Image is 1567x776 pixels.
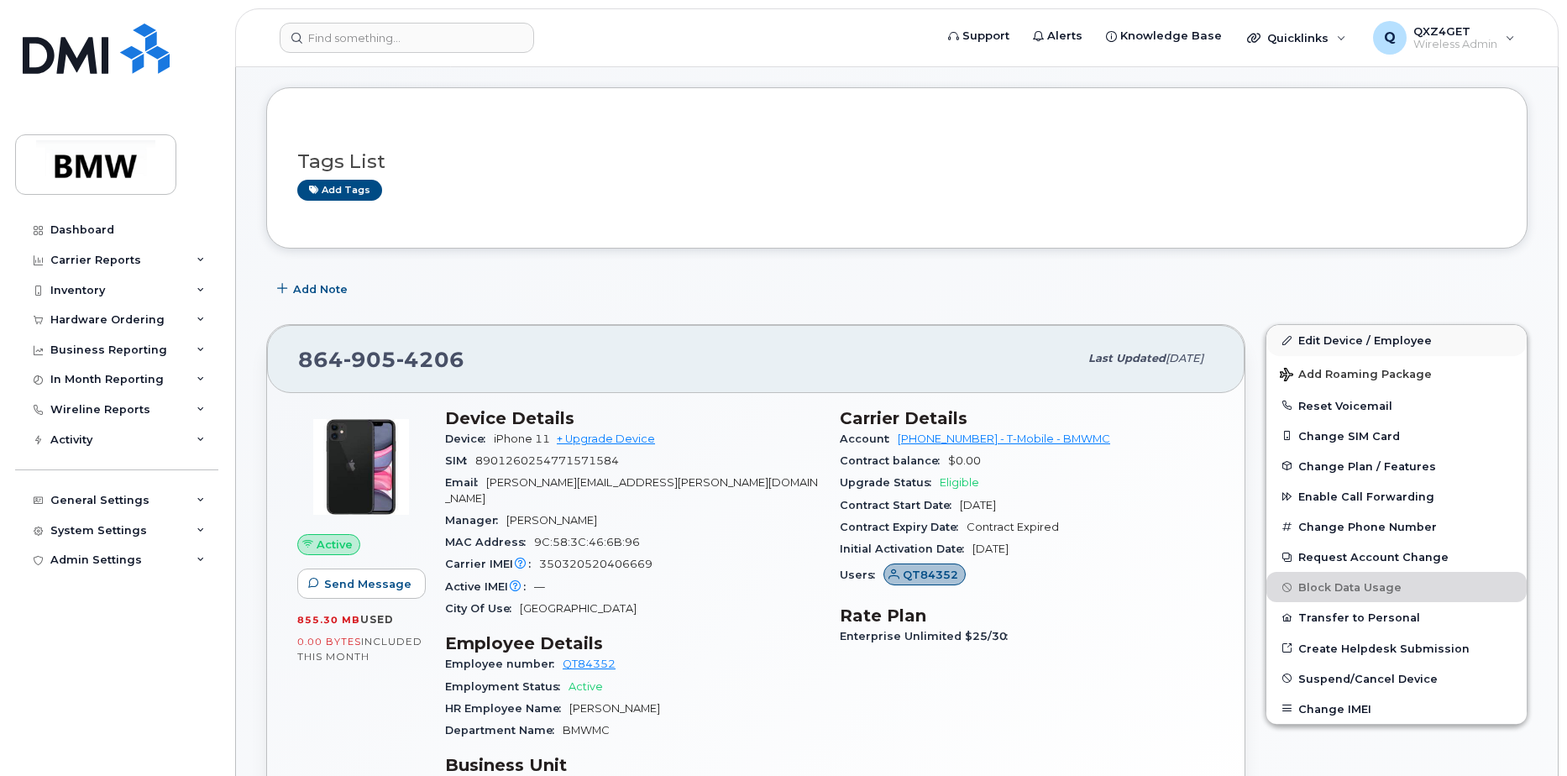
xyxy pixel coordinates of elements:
h3: Device Details [445,408,820,428]
span: 855.30 MB [297,614,360,626]
span: Contract Expiry Date [840,521,967,533]
span: Change Plan / Features [1298,459,1436,472]
button: Change IMEI [1266,694,1527,724]
span: Alerts [1047,28,1082,45]
span: 8901260254771571584 [475,454,619,467]
span: iPhone 11 [494,433,550,445]
span: [DATE] [972,543,1009,555]
h3: Employee Details [445,633,820,653]
button: Suspend/Cancel Device [1266,663,1527,694]
button: Enable Call Forwarding [1266,481,1527,511]
span: Enable Call Forwarding [1298,490,1434,503]
span: 350320520406669 [539,558,652,570]
span: Initial Activation Date [840,543,972,555]
button: Change SIM Card [1266,421,1527,451]
span: Active IMEI [445,580,534,593]
span: [DATE] [960,499,996,511]
span: Upgrade Status [840,476,940,489]
span: [PERSON_NAME] [569,702,660,715]
button: Change Phone Number [1266,511,1527,542]
span: [GEOGRAPHIC_DATA] [520,602,637,615]
input: Find something... [280,23,534,53]
span: included this month [297,635,422,663]
span: [DATE] [1166,352,1203,364]
span: HR Employee Name [445,702,569,715]
span: 905 [343,347,396,372]
button: Block Data Usage [1266,572,1527,602]
h3: Carrier Details [840,408,1214,428]
span: Add Note [293,281,348,297]
a: Alerts [1021,19,1094,53]
button: Add Roaming Package [1266,356,1527,391]
span: Q [1384,28,1396,48]
span: 864 [298,347,464,372]
span: 9C:58:3C:46:6B:96 [534,536,640,548]
span: Email [445,476,486,489]
iframe: Messenger Launcher [1494,703,1554,763]
span: City Of Use [445,602,520,615]
span: 0.00 Bytes [297,636,361,648]
span: Active [569,680,603,693]
span: Support [962,28,1009,45]
span: Send Message [324,576,411,592]
span: [PERSON_NAME][EMAIL_ADDRESS][PERSON_NAME][DOMAIN_NAME] [445,476,818,504]
button: Add Note [266,274,362,304]
span: Enterprise Unlimited $25/30 [840,630,1016,642]
span: Contract Expired [967,521,1059,533]
button: Change Plan / Features [1266,451,1527,481]
span: Device [445,433,494,445]
a: + Upgrade Device [557,433,655,445]
span: BMWMC [563,724,610,737]
span: Department Name [445,724,563,737]
button: Send Message [297,569,426,599]
button: Transfer to Personal [1266,602,1527,632]
span: Employment Status [445,680,569,693]
span: Contract balance [840,454,948,467]
span: [PERSON_NAME] [506,514,597,527]
button: Request Account Change [1266,542,1527,572]
h3: Tags List [297,151,1496,172]
div: Quicklinks [1235,21,1358,55]
button: Reset Voicemail [1266,391,1527,421]
a: Create Helpdesk Submission [1266,633,1527,663]
a: [PHONE_NUMBER] - T-Mobile - BMWMC [898,433,1110,445]
span: — [534,580,545,593]
span: Employee number [445,658,563,670]
span: Last updated [1088,352,1166,364]
span: QXZ4GET [1413,24,1497,38]
span: Manager [445,514,506,527]
span: Account [840,433,898,445]
h3: Rate Plan [840,606,1214,626]
span: Eligible [940,476,979,489]
span: Knowledge Base [1120,28,1222,45]
span: Active [317,537,353,553]
span: SIM [445,454,475,467]
span: Contract Start Date [840,499,960,511]
a: Add tags [297,180,382,201]
a: QT84352 [563,658,616,670]
span: used [360,613,394,626]
span: 4206 [396,347,464,372]
a: QT84352 [883,569,966,581]
span: Users [840,569,883,581]
a: Knowledge Base [1094,19,1234,53]
span: QT84352 [903,567,958,583]
span: Add Roaming Package [1280,368,1432,384]
a: Support [936,19,1021,53]
span: Wireless Admin [1413,38,1497,51]
span: Carrier IMEI [445,558,539,570]
a: Edit Device / Employee [1266,325,1527,355]
span: Suspend/Cancel Device [1298,672,1438,684]
span: Quicklinks [1267,31,1329,45]
h3: Business Unit [445,755,820,775]
img: iPhone_11.jpg [311,417,411,517]
span: $0.00 [948,454,981,467]
span: MAC Address [445,536,534,548]
div: QXZ4GET [1361,21,1527,55]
